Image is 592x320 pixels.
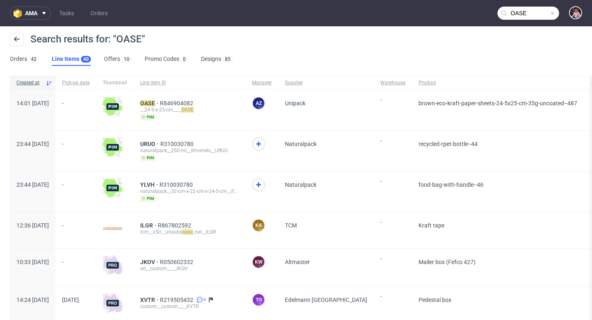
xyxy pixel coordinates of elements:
[160,141,195,147] a: R310030780
[30,33,145,45] span: Search results for: "OASE"
[380,97,405,121] span: -
[158,222,193,229] a: R867802592
[419,79,577,86] span: Product
[140,141,160,147] a: URUO
[103,227,123,230] img: data
[25,10,37,16] span: ama
[252,79,272,86] span: Manager
[140,107,239,113] div: __24-5-x-25-cm____
[86,7,113,20] a: Orders
[380,255,405,276] span: -
[380,178,405,202] span: -
[195,297,206,303] a: 4
[83,56,89,62] div: 40
[253,294,264,306] figcaption: to
[31,56,37,62] div: 42
[62,181,90,202] span: -
[253,97,264,109] figcaption: AZ
[124,56,129,62] div: 10
[419,222,444,229] span: Kraft tape
[103,255,123,275] img: pro-icon.017ec5509f39f3e742e3.png
[285,259,310,265] span: Altmaster
[62,100,90,121] span: -
[285,100,305,107] span: Unipack
[62,297,79,303] span: [DATE]
[140,181,160,188] a: YLVH
[160,297,195,303] a: R219505432
[253,256,264,268] figcaption: KW
[16,79,42,86] span: Created at
[140,147,239,154] div: naturalpack__250-ml__ifmorrelo__URUO
[285,222,297,229] span: TCM
[419,100,577,107] span: brown-eco-kraft-paper-sheets-24-5x25-cm-35g-uncoated--487
[285,297,367,303] span: Edelmann [GEOGRAPHIC_DATA]
[201,53,233,66] a: Designs85
[160,259,195,265] a: R050602332
[285,141,317,147] span: Naturalpack
[140,100,160,107] a: OASE
[419,297,451,303] span: Pedestal box
[62,222,90,239] span: -
[183,56,186,62] div: 0
[140,155,156,161] span: pim
[140,265,239,272] div: alt__custom____JKOV
[16,141,49,147] span: 23:44 [DATE]
[62,141,90,161] span: -
[140,229,239,235] div: tcm__x50__urlaubs _net__ILGR
[285,79,367,86] span: Supplier
[145,53,188,66] a: Promo Codes0
[14,9,25,18] img: logo
[380,137,405,161] span: -
[16,181,49,188] span: 23:44 [DATE]
[103,137,123,157] img: wHgJFi1I6lmhQAAAABJRU5ErkJggg==
[140,195,156,202] span: pim
[103,79,127,86] span: Thumbnail
[140,222,158,229] a: ILGR
[140,259,160,265] a: JKOV
[181,107,194,113] mark: OASE
[16,297,49,303] span: 14:24 [DATE]
[52,53,91,66] a: Line Items40
[419,181,483,188] span: food-bag-with-handle--46
[160,100,195,107] a: R846904082
[140,188,239,195] div: naturalpack__32-cm-x-22-cm-x-24-5-cm__ifmorrelo__YLVH
[253,220,264,231] figcaption: ka
[10,7,51,20] button: ama
[225,56,231,62] div: 85
[160,181,194,188] a: R310030780
[16,259,49,265] span: 10:33 [DATE]
[62,79,90,86] span: Pick-up date
[570,7,581,19] img: Aleks Ziemkowski
[140,303,239,310] div: custom__custom____XVTR
[380,219,405,239] span: -
[285,181,317,188] span: Naturalpack
[182,229,193,235] mark: oase
[380,79,405,86] span: Warehouse
[419,141,478,147] span: recycled-rpet-bottle--44
[203,297,206,303] span: 4
[380,293,405,314] span: -
[140,297,160,303] a: XVTR
[16,100,49,107] span: 14:01 [DATE]
[104,53,132,66] a: Offers10
[419,259,476,265] span: Mailer box (Fefco 427)
[103,97,123,116] img: wHgJFi1I6lmhQAAAABJRU5ErkJggg==
[140,100,155,107] mark: OASE
[54,7,79,20] a: Tasks
[10,53,39,66] a: Orders42
[140,79,239,86] span: Line item ID
[140,114,156,121] span: pim
[16,222,49,229] span: 12:36 [DATE]
[103,178,123,198] img: wHgJFi1I6lmhQAAAABJRU5ErkJggg==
